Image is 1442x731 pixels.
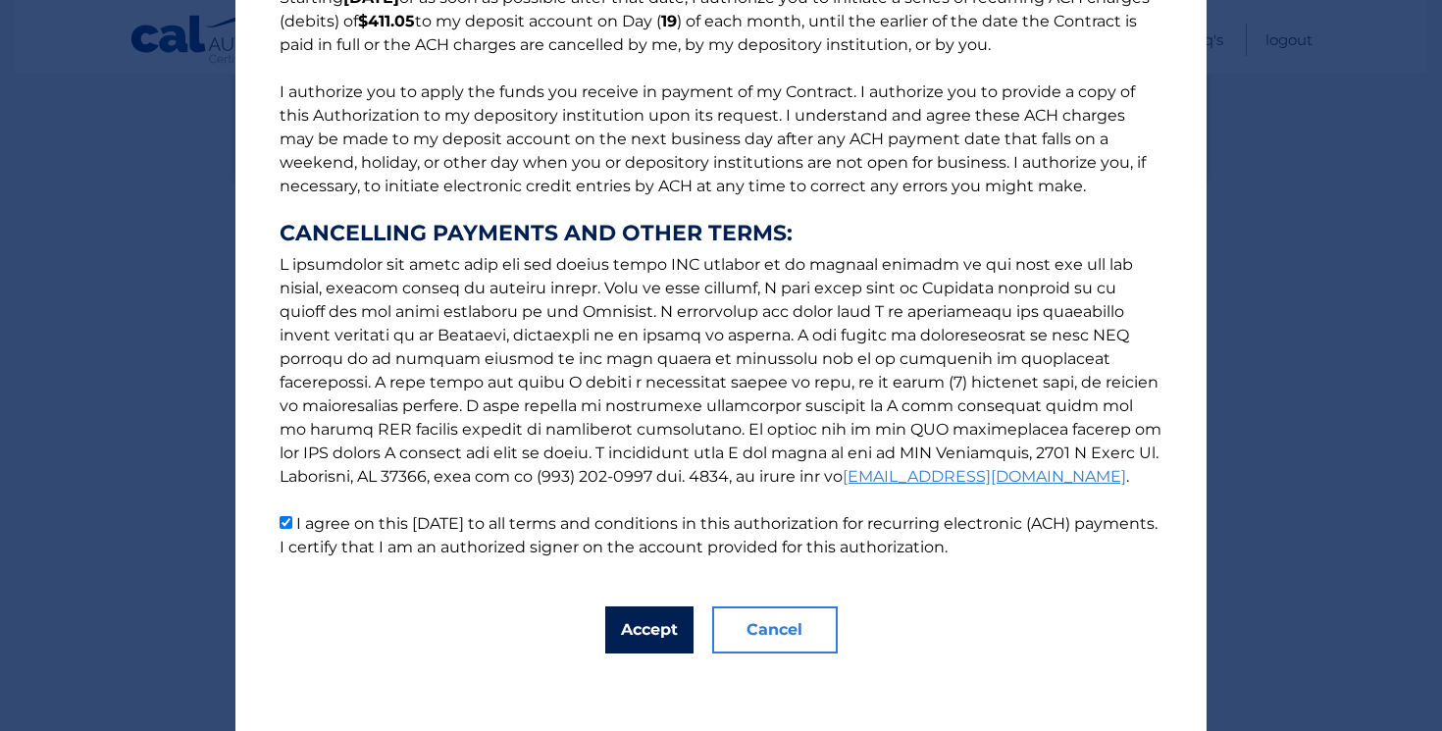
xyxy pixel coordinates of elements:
b: $411.05 [358,12,415,30]
button: Cancel [712,606,838,653]
button: Accept [605,606,694,653]
a: [EMAIL_ADDRESS][DOMAIN_NAME] [843,467,1126,486]
b: 19 [661,12,677,30]
strong: CANCELLING PAYMENTS AND OTHER TERMS: [280,222,1162,245]
label: I agree on this [DATE] to all terms and conditions in this authorization for recurring electronic... [280,514,1158,556]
